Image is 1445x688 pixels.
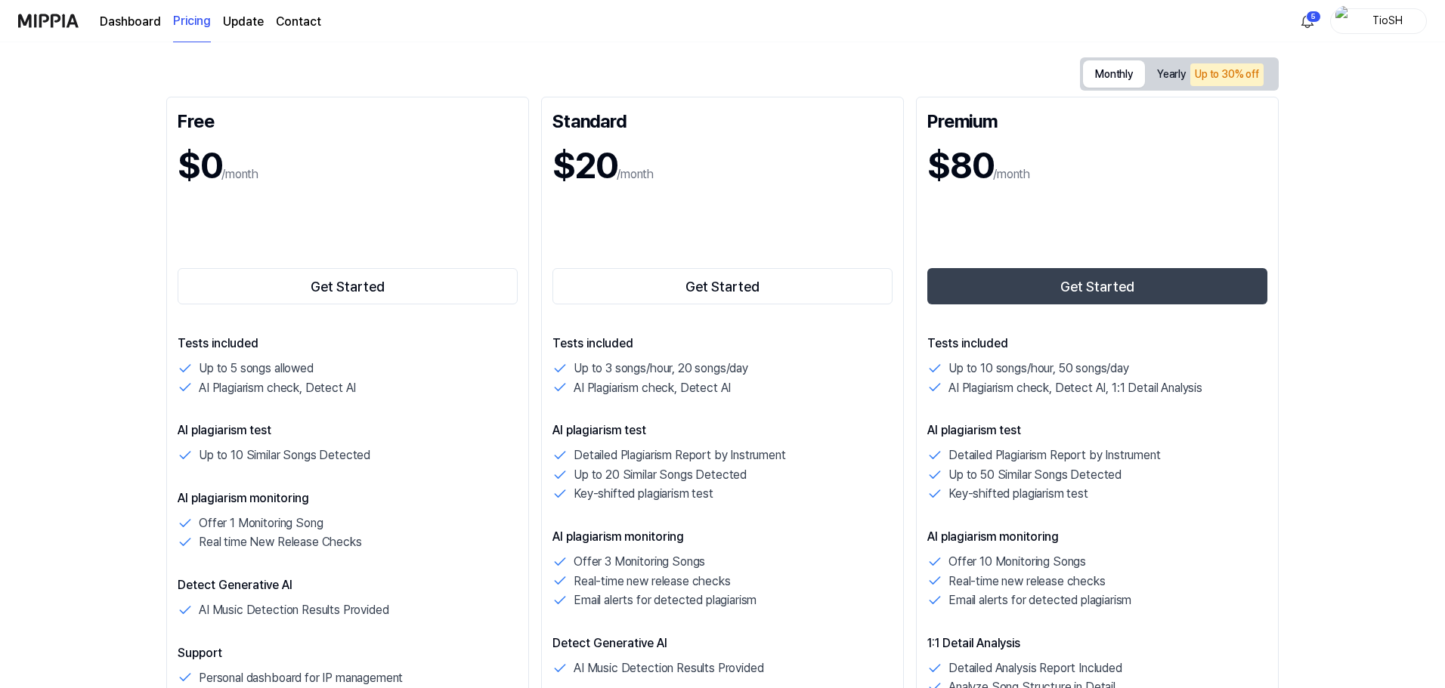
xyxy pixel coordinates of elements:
a: Get Started [927,265,1267,307]
p: Detailed Plagiarism Report by Instrument [948,446,1161,465]
p: AI plagiarism monitoring [552,528,893,546]
p: Real-time new release checks [574,572,731,591]
p: Email alerts for detected plagiarism [948,591,1131,610]
p: Key-shifted plagiarism test [574,484,713,504]
p: /month [221,165,258,184]
h1: $20 [552,138,617,193]
button: Get Started [927,268,1267,304]
p: Up to 20 Similar Songs Detected [574,465,747,485]
p: Detect Generative AI [552,634,893,653]
p: Tests included [552,335,893,353]
p: AI plagiarism test [178,421,518,440]
a: Get Started [552,265,893,307]
p: Up to 10 Similar Songs Detected [199,446,370,465]
h1: $80 [927,138,993,193]
div: TioSH [1358,12,1417,29]
button: Monthly [1083,60,1145,88]
p: /month [617,165,654,184]
p: Real time New Release Checks [199,532,362,552]
img: 알림 [1298,12,1317,30]
div: 5 [1306,11,1321,23]
p: Detailed Plagiarism Report by Instrument [574,446,786,465]
p: Offer 10 Monitoring Songs [948,552,1086,572]
p: Email alerts for detected plagiarism [574,591,757,610]
p: AI plagiarism test [927,421,1267,440]
p: Real-time new release checks [948,572,1106,591]
p: AI Music Detection Results Provided [199,600,388,620]
div: Up to 30% off [1190,63,1264,86]
p: Offer 1 Monitoring Song [199,514,323,533]
p: Key-shifted plagiarism test [948,484,1088,504]
p: AI plagiarism test [552,421,893,440]
div: Standard [552,108,893,132]
p: Detailed Analysis Report Included [948,659,1122,678]
a: Contact [276,13,321,31]
a: Update [223,13,264,31]
img: profile [1335,6,1354,36]
p: 1:1 Detail Analysis [927,634,1267,653]
button: profileTioSH [1330,8,1427,34]
div: Premium [927,108,1267,132]
button: 알림5 [1295,9,1320,33]
p: Up to 50 Similar Songs Detected [948,465,1122,485]
p: AI plagiarism monitoring [178,489,518,508]
p: AI Music Detection Results Provided [574,659,763,678]
p: AI Plagiarism check, Detect AI [199,378,356,398]
p: Tests included [178,335,518,353]
p: AI plagiarism monitoring [927,528,1267,546]
p: Tests included [927,335,1267,353]
p: /month [993,165,1030,184]
p: Up to 10 songs/hour, 50 songs/day [948,359,1129,378]
p: Detect Generative AI [178,576,518,594]
p: Up to 3 songs/hour, 20 songs/day [574,359,748,378]
p: Personal dashboard for IP management [199,668,403,688]
button: Get Started [552,268,893,304]
p: Up to 5 songs allowed [199,359,314,378]
p: AI Plagiarism check, Detect AI, 1:1 Detail Analysis [948,378,1202,398]
h1: $0 [178,138,221,193]
p: Offer 3 Monitoring Songs [574,552,705,572]
p: AI Plagiarism check, Detect AI [574,378,731,398]
div: Free [178,108,518,132]
a: Get Started [178,265,518,307]
a: Pricing [173,1,211,42]
button: Get Started [178,268,518,304]
a: Dashboard [100,13,161,31]
p: Support [178,644,518,662]
button: Yearly [1145,59,1276,90]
